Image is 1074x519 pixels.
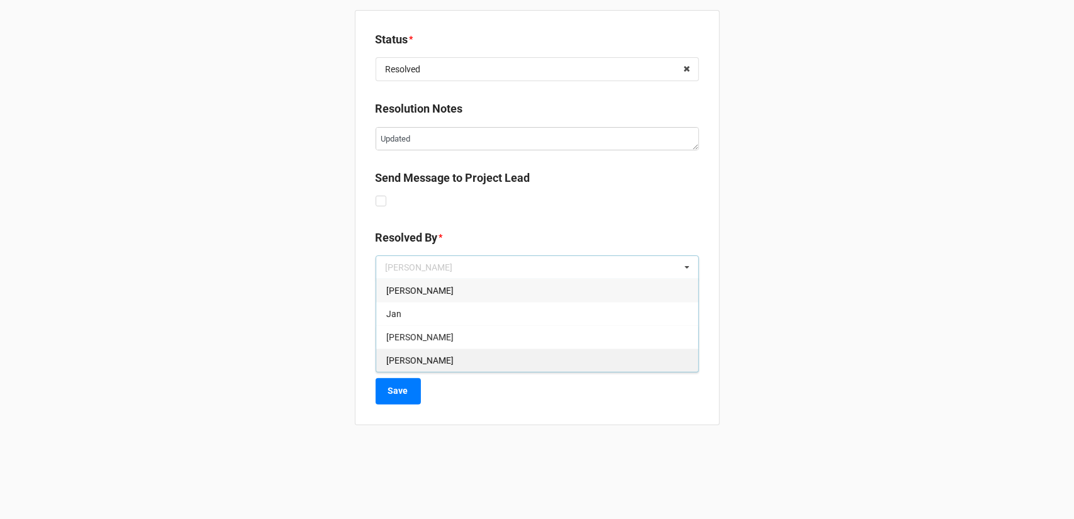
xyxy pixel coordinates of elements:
label: Send Message to Project Lead [376,169,530,187]
span: [PERSON_NAME] [386,286,454,296]
span: [PERSON_NAME] [386,332,454,342]
label: Resolution Notes [376,100,463,118]
label: Resolved By [376,229,438,247]
label: Status [376,31,408,48]
b: Save [388,384,408,398]
div: Resolved [386,65,421,74]
span: Jan [386,309,401,319]
button: Save [376,378,421,405]
textarea: Updated [376,127,699,150]
span: [PERSON_NAME] [386,355,454,366]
